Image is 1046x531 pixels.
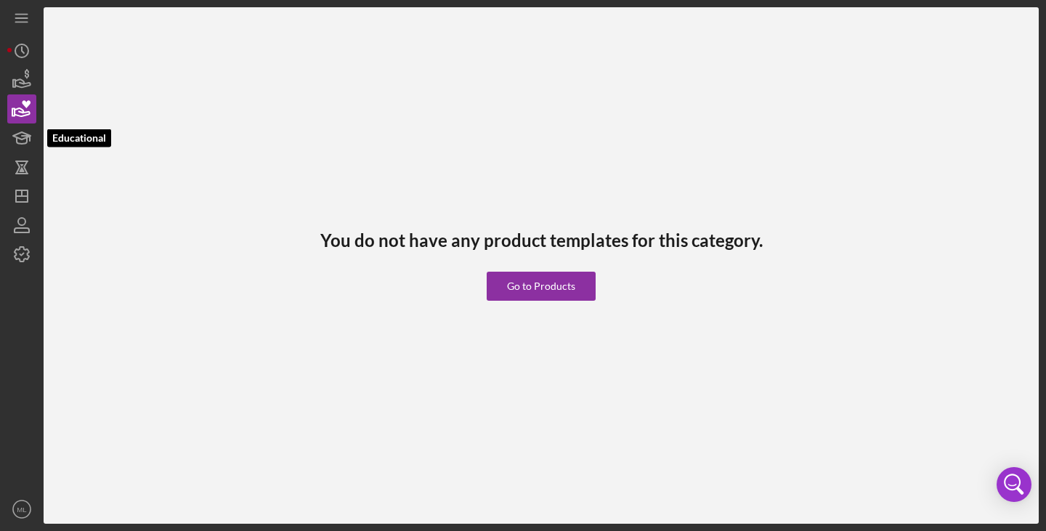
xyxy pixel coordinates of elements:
div: Open Intercom Messenger [997,467,1031,502]
button: ML [7,495,36,524]
text: ML [17,506,27,514]
h3: You do not have any product templates for this category. [320,230,763,251]
button: Go to Products [487,272,596,301]
a: Go to Products [487,250,596,301]
div: Go to Products [507,272,575,301]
